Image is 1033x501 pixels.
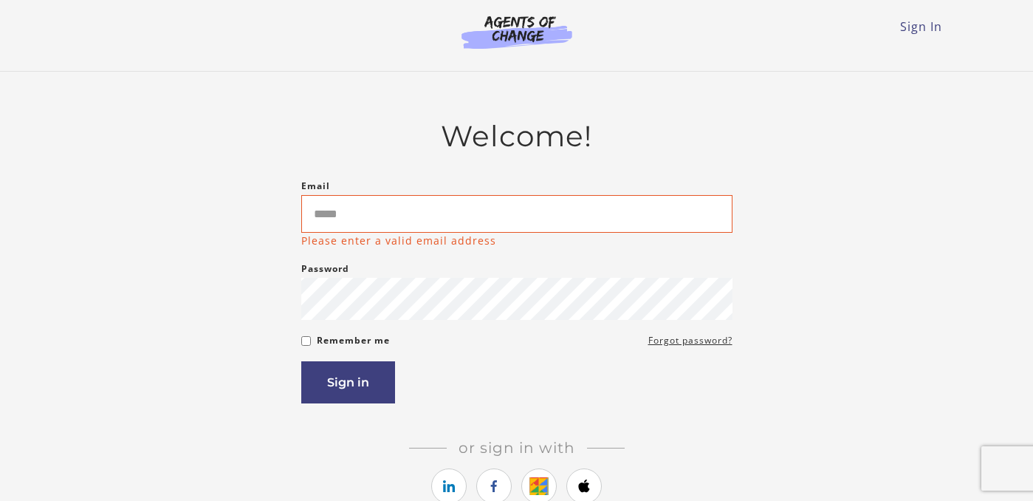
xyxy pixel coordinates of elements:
label: Email [301,177,330,195]
button: Sign in [301,361,395,403]
a: Sign In [900,18,942,35]
label: Password [301,260,349,278]
a: Forgot password? [648,332,732,350]
label: Remember me [317,332,390,350]
span: Or sign in with [447,439,587,457]
img: Agents of Change Logo [446,15,588,49]
h2: Welcome! [301,119,732,154]
p: Please enter a valid email address [301,233,496,248]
